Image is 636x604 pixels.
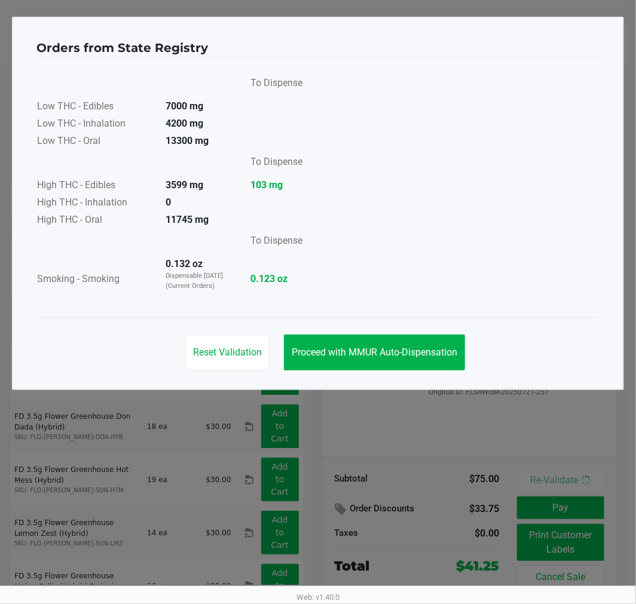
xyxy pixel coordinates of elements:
td: High THC - Inhalation [36,195,156,212]
strong: 3599 mg [166,179,203,191]
td: High THC - Edibles [36,177,156,195]
h4: Orders from State Registry [36,39,208,57]
span: Proceed with MMUR Auto-Dispensation [292,347,457,358]
td: To Dispense [241,229,303,256]
strong: 0 [166,197,171,208]
td: Low THC - Inhalation [36,116,156,133]
td: To Dispense [241,72,303,99]
strong: 0.123 oz [250,272,302,286]
strong: 103 mg [250,178,302,192]
td: High THC - Oral [36,212,156,229]
td: Smoking - Smoking [36,256,156,303]
td: To Dispense [241,151,303,177]
span: Reset Validation [193,347,262,358]
button: Proceed with MMUR Auto-Dispensation [284,335,465,370]
button: Reset Validation [185,335,270,370]
strong: 11745 mg [166,214,209,225]
span: Web: v1.40.0 [296,593,340,602]
strong: 13300 mg [166,135,209,146]
td: Low THC - Edibles [36,99,156,116]
p: Dispensable [DATE] (Current Orders) [166,271,230,291]
strong: 0.132 oz [166,258,203,269]
strong: 7000 mg [166,100,203,112]
strong: 4200 mg [166,118,203,129]
td: Low THC - Oral [36,133,156,151]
